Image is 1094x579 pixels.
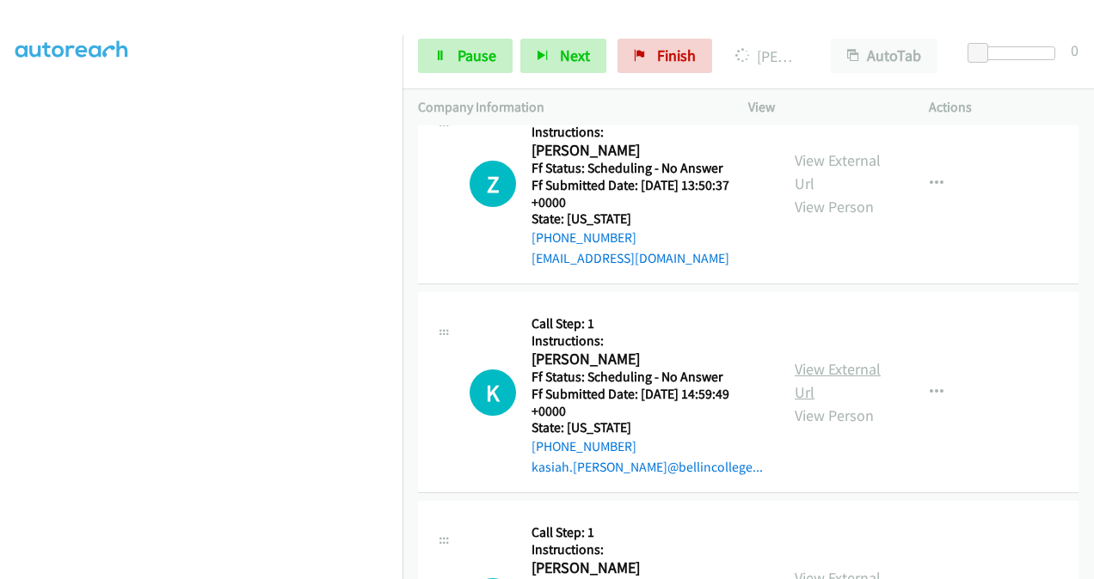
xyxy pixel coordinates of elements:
h1: Z [470,161,516,207]
p: [PERSON_NAME] [735,45,800,68]
a: Pause [418,39,513,73]
a: View External Url [795,359,881,402]
h2: [PERSON_NAME] [532,141,758,161]
h5: Ff Submitted Date: [DATE] 14:59:49 +0000 [532,386,764,419]
a: [PHONE_NUMBER] [532,229,636,246]
button: Next [520,39,606,73]
p: Actions [929,97,1079,118]
h5: Ff Status: Scheduling - No Answer [532,160,764,177]
a: View Person [795,197,874,216]
a: View External Url [795,150,881,193]
h5: State: [US_STATE] [532,419,764,436]
h5: Instructions: [532,124,764,141]
p: View [748,97,898,118]
h5: Ff Status: Scheduling - No Answer [532,369,764,386]
div: The call is yet to be attempted [470,161,516,207]
a: [PHONE_NUMBER] [532,438,636,454]
h1: K [470,369,516,416]
span: Next [560,46,590,65]
div: The call is yet to be attempted [470,369,516,416]
a: View Person [795,405,874,425]
h5: Ff Submitted Date: [DATE] 13:50:37 +0000 [532,177,764,210]
p: Company Information [418,97,717,118]
a: Finish [618,39,712,73]
span: Pause [458,46,496,65]
h5: State: [US_STATE] [532,210,764,228]
h5: Call Step: 1 [532,524,764,541]
h5: Instructions: [532,332,764,350]
button: AutoTab [831,39,937,73]
h5: Call Step: 1 [532,315,764,332]
span: Finish [657,46,696,65]
h2: [PERSON_NAME] [532,350,758,369]
a: kasiah.[PERSON_NAME]@bellincollege... [532,459,763,475]
div: Delay between calls (in seconds) [976,46,1055,60]
h5: Instructions: [532,541,764,558]
a: [EMAIL_ADDRESS][DOMAIN_NAME] [532,250,729,266]
h2: [PERSON_NAME] [532,558,758,578]
div: 0 [1071,39,1079,62]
